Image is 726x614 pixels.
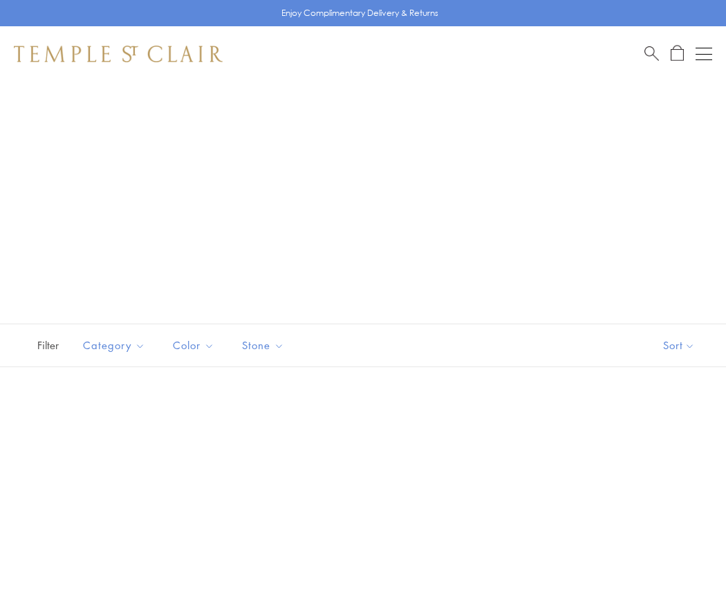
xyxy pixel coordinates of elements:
[235,337,295,354] span: Stone
[73,330,156,361] button: Category
[281,6,438,20] p: Enjoy Complimentary Delivery & Returns
[14,46,223,62] img: Temple St. Clair
[232,330,295,361] button: Stone
[671,45,684,62] a: Open Shopping Bag
[76,337,156,354] span: Category
[632,324,726,366] button: Show sort by
[644,45,659,62] a: Search
[162,330,225,361] button: Color
[166,337,225,354] span: Color
[696,46,712,62] button: Open navigation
